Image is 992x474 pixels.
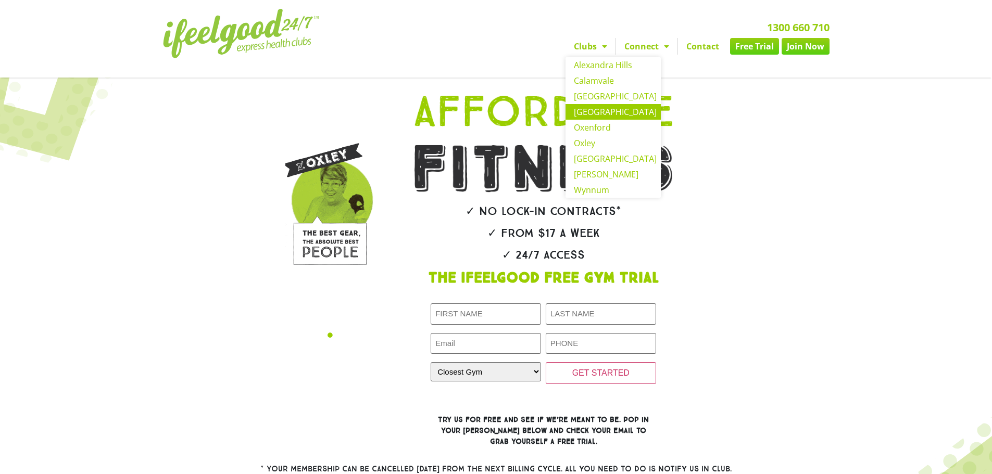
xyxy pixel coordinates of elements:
[431,303,541,325] input: FIRST NAME
[767,20,830,34] a: 1300 660 710
[431,414,656,447] h3: Try us for free and see if we’re meant to be. Pop in your [PERSON_NAME] below and check your emai...
[678,38,727,55] a: Contact
[566,57,661,73] a: Alexandra Hills
[566,135,661,151] a: Oxley
[546,362,656,384] input: GET STARTED
[383,249,705,261] h2: ✓ 24/7 Access
[782,38,830,55] a: Join Now
[566,104,661,120] a: [GEOGRAPHIC_DATA]
[566,151,661,166] a: [GEOGRAPHIC_DATA]
[566,88,661,104] a: [GEOGRAPHIC_DATA]
[566,120,661,135] a: Oxenford
[566,182,661,198] a: Wynnum
[566,38,616,55] a: Clubs
[431,333,541,354] input: Email
[383,206,705,217] h2: ✓ No lock-in contracts*
[730,38,779,55] a: Free Trial
[383,271,705,286] h1: The IfeelGood Free Gym Trial
[546,333,656,354] input: PHONE
[616,38,677,55] a: Connect
[223,465,770,473] h2: * Your membership can be cancelled [DATE] from the next billing cycle. All you need to do is noti...
[546,303,656,325] input: LAST NAME
[566,57,661,198] ul: Clubs
[566,166,661,182] a: [PERSON_NAME]
[400,38,830,55] nav: Menu
[383,227,705,239] h2: ✓ From $17 a week
[566,73,661,88] a: Calamvale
